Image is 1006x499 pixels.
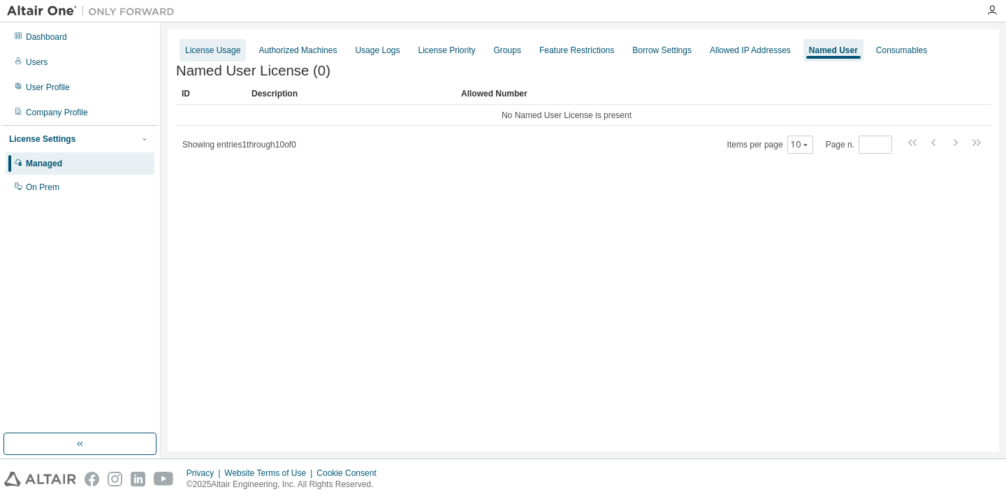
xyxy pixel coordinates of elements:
img: Altair One [7,4,182,18]
div: License Priority [418,45,476,56]
div: Website Terms of Use [224,468,316,479]
img: linkedin.svg [131,472,145,486]
div: Consumables [876,45,927,56]
span: Showing entries 1 through 10 of 0 [182,140,296,150]
button: 10 [791,139,810,150]
div: Allowed Number [461,82,952,105]
div: ID [182,82,240,105]
span: Items per page [727,136,813,154]
div: Authorized Machines [258,45,337,56]
div: Groups [494,45,521,56]
img: facebook.svg [85,472,99,486]
p: © 2025 Altair Engineering, Inc. All Rights Reserved. [187,479,385,491]
div: Named User [809,45,858,56]
div: Description [251,82,450,105]
div: Company Profile [26,107,88,118]
div: Managed [26,158,62,169]
div: License Usage [185,45,240,56]
div: License Settings [9,133,75,145]
span: Page n. [826,136,892,154]
img: instagram.svg [108,472,122,486]
div: Borrow Settings [632,45,692,56]
div: Allowed IP Addresses [710,45,791,56]
div: Users [26,57,48,68]
div: On Prem [26,182,59,193]
div: User Profile [26,82,70,93]
img: youtube.svg [154,472,174,486]
td: No Named User License is present [176,105,957,126]
div: Cookie Consent [316,468,384,479]
div: Dashboard [26,31,67,43]
div: Privacy [187,468,224,479]
span: Named User License (0) [176,63,330,79]
div: Usage Logs [355,45,400,56]
img: altair_logo.svg [4,472,76,486]
div: Feature Restrictions [539,45,614,56]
